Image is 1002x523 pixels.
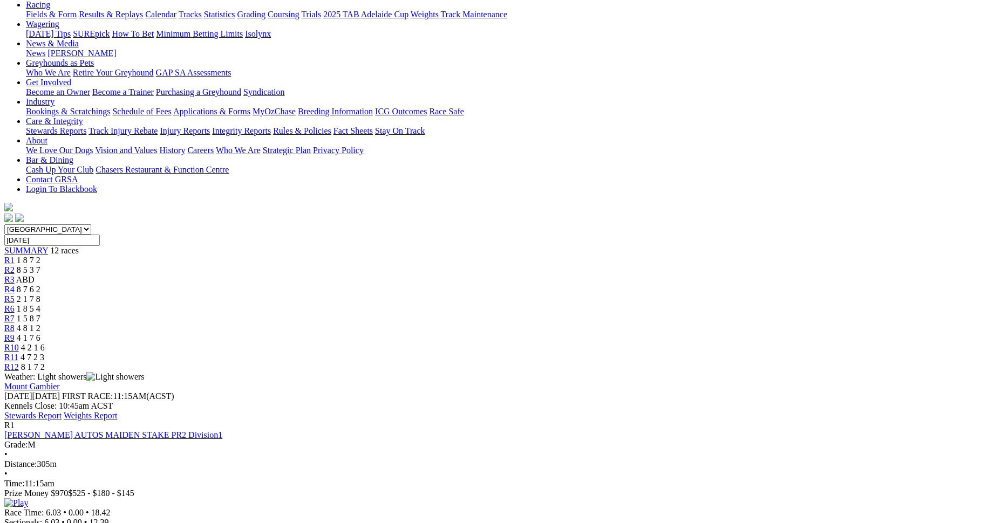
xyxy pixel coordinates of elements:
[4,479,998,488] div: 11:15am
[112,107,171,116] a: Schedule of Fees
[26,10,998,19] div: Racing
[26,87,90,97] a: Become an Owner
[86,508,89,517] span: •
[4,362,19,371] span: R12
[4,333,15,342] a: R9
[4,294,15,304] a: R5
[4,275,15,284] a: R3
[26,68,71,77] a: Who We Are
[160,126,210,135] a: Injury Reports
[4,421,15,430] span: R1
[298,107,373,116] a: Breeding Information
[26,68,998,78] div: Greyhounds as Pets
[253,107,296,116] a: MyOzChase
[156,87,241,97] a: Purchasing a Greyhound
[47,49,116,58] a: [PERSON_NAME]
[411,10,439,19] a: Weights
[95,146,157,155] a: Vision and Values
[4,440,28,449] span: Grade:
[268,10,299,19] a: Coursing
[26,136,47,145] a: About
[4,450,8,459] span: •
[4,353,18,362] span: R11
[156,29,243,38] a: Minimum Betting Limits
[375,107,427,116] a: ICG Outcomes
[21,343,45,352] span: 4 2 1 6
[212,126,271,135] a: Integrity Reports
[86,372,144,382] img: Light showers
[79,10,143,19] a: Results & Replays
[243,87,284,97] a: Syndication
[26,19,59,29] a: Wagering
[112,29,154,38] a: How To Bet
[26,29,71,38] a: [DATE] Tips
[4,382,60,391] a: Mount Gambier
[26,10,77,19] a: Fields & Form
[263,146,311,155] a: Strategic Plan
[21,362,45,371] span: 8 1 7 2
[4,498,28,508] img: Play
[4,203,13,211] img: logo-grsa-white.png
[4,256,15,265] a: R1
[17,333,40,342] span: 4 1 7 6
[4,401,998,411] div: Kennels Close: 10:45am ACST
[159,146,185,155] a: History
[4,430,222,439] a: [PERSON_NAME] AUTOS MAIDEN STAKE PR2 Division1
[4,372,145,381] span: Weather: Light showers
[375,126,425,135] a: Stay On Track
[301,10,321,19] a: Trials
[429,107,463,116] a: Race Safe
[4,314,15,323] span: R7
[26,155,73,164] a: Bar & Dining
[216,146,261,155] a: Who We Are
[237,10,265,19] a: Grading
[4,469,8,478] span: •
[17,285,40,294] span: 8 7 6 2
[4,459,998,469] div: 305m
[4,508,44,517] span: Race Time:
[73,29,110,38] a: SUREpick
[26,184,97,194] a: Login To Blackbook
[92,87,154,97] a: Become a Trainer
[313,146,364,155] a: Privacy Policy
[63,508,66,517] span: •
[4,440,998,450] div: M
[4,214,13,222] img: facebook.svg
[91,508,111,517] span: 18.42
[4,285,15,294] a: R4
[46,508,61,517] span: 6.03
[21,353,44,362] span: 4 7 2 3
[4,304,15,313] a: R6
[4,246,48,255] a: SUMMARY
[4,488,998,498] div: Prize Money $970
[17,304,40,313] span: 1 8 5 4
[4,324,15,333] a: R8
[69,508,84,517] span: 0.00
[26,116,83,126] a: Care & Integrity
[26,126,998,136] div: Care & Integrity
[4,391,32,401] span: [DATE]
[4,265,15,274] a: R2
[26,49,998,58] div: News & Media
[173,107,250,116] a: Applications & Forms
[273,126,331,135] a: Rules & Policies
[26,165,93,174] a: Cash Up Your Club
[62,391,174,401] span: 11:15AM(ACST)
[333,126,373,135] a: Fact Sheets
[4,343,19,352] a: R10
[96,165,229,174] a: Chasers Restaurant & Function Centre
[204,10,235,19] a: Statistics
[26,49,45,58] a: News
[17,294,40,304] span: 2 1 7 8
[4,235,100,246] input: Select date
[26,146,998,155] div: About
[26,78,71,87] a: Get Involved
[17,314,40,323] span: 1 5 8 7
